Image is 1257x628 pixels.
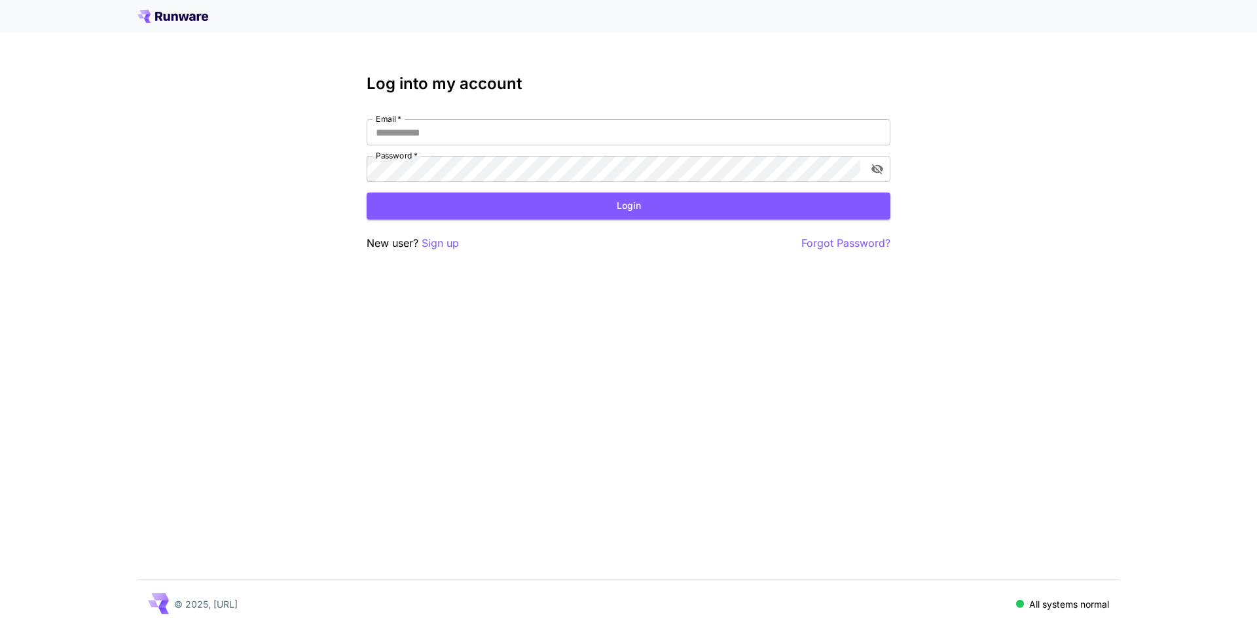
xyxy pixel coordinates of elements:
button: toggle password visibility [865,157,889,181]
p: New user? [367,235,459,251]
p: All systems normal [1029,597,1109,611]
label: Email [376,113,401,124]
button: Sign up [422,235,459,251]
h3: Log into my account [367,75,890,93]
button: Login [367,193,890,219]
label: Password [376,150,418,161]
button: Forgot Password? [801,235,890,251]
p: © 2025, [URL] [174,597,238,611]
